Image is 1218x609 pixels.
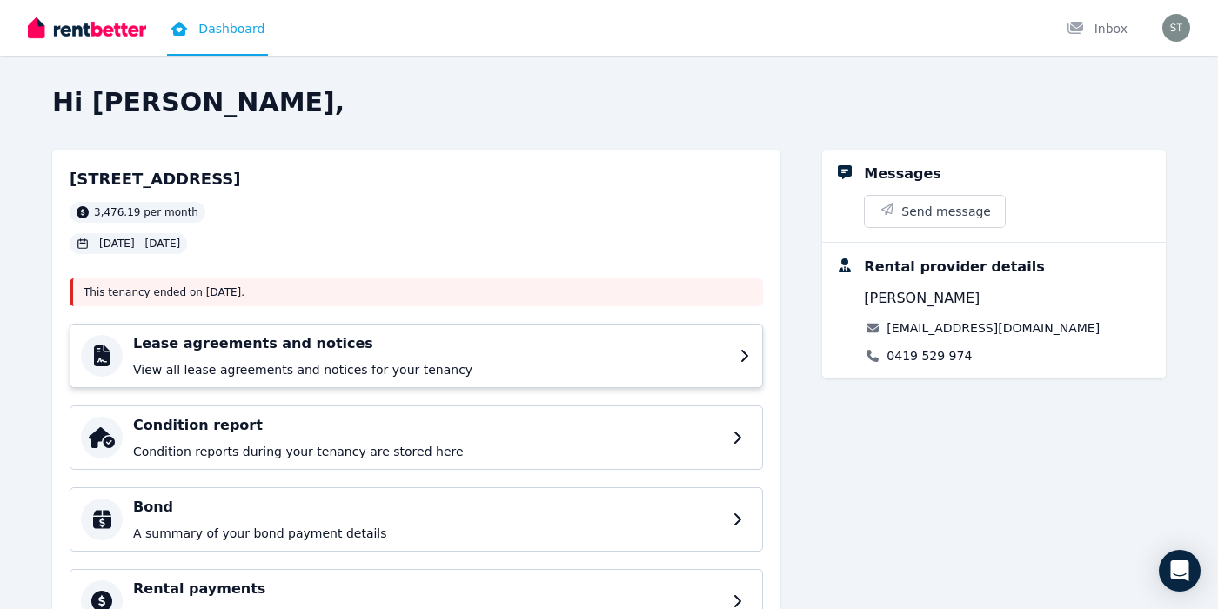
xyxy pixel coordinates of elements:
[133,333,729,354] h4: Lease agreements and notices
[865,196,1005,227] button: Send message
[133,579,722,599] h4: Rental payments
[133,361,729,378] p: View all lease agreements and notices for your tenancy
[70,167,241,191] h2: [STREET_ADDRESS]
[94,205,198,219] span: 3,476.19 per month
[70,278,763,306] div: This tenancy ended on [DATE] .
[864,164,940,184] div: Messages
[901,203,991,220] span: Send message
[887,347,972,365] a: 0419 529 974
[133,525,722,542] p: A summary of your bond payment details
[864,257,1044,278] div: Rental provider details
[1162,14,1190,42] img: stopstart@tutanota.com
[133,497,722,518] h4: Bond
[133,443,722,460] p: Condition reports during your tenancy are stored here
[1067,20,1128,37] div: Inbox
[99,237,180,251] span: [DATE] - [DATE]
[52,87,1166,118] h2: Hi [PERSON_NAME],
[864,288,980,309] span: [PERSON_NAME]
[133,415,722,436] h4: Condition report
[887,319,1100,337] a: [EMAIL_ADDRESS][DOMAIN_NAME]
[28,15,146,41] img: RentBetter
[1159,550,1201,592] div: Open Intercom Messenger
